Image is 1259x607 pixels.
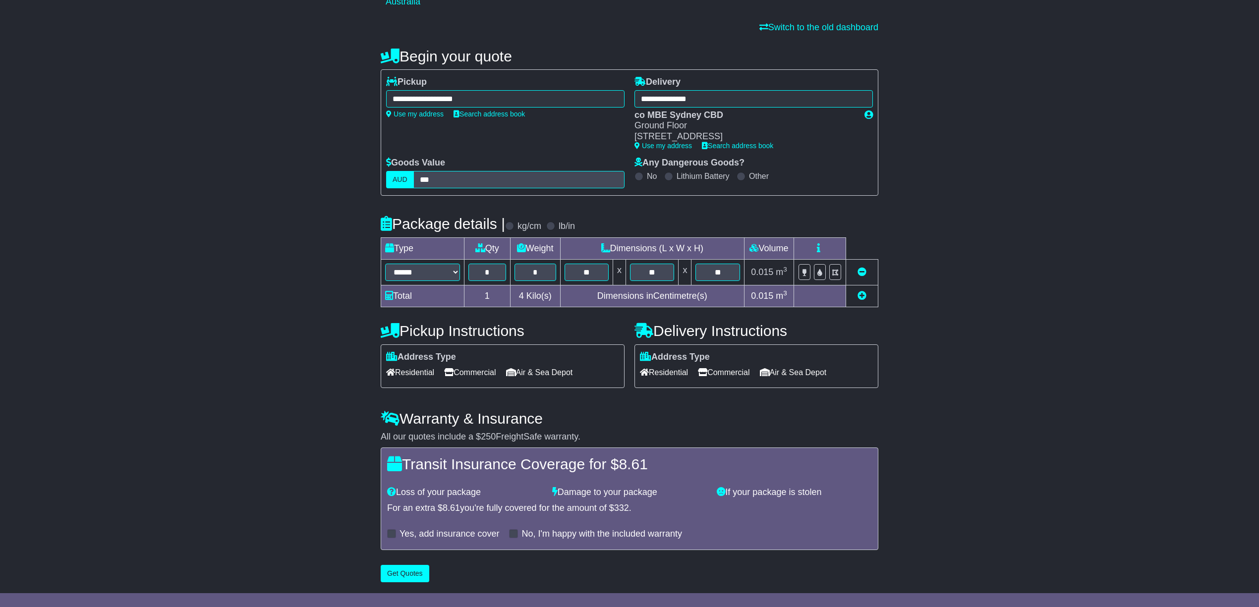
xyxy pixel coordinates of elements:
span: m [776,267,787,277]
h4: Begin your quote [381,48,878,64]
label: No, I'm happy with the included warranty [521,529,682,540]
td: Qty [464,237,510,259]
td: Dimensions in Centimetre(s) [560,285,744,307]
div: co MBE Sydney CBD [634,110,855,121]
td: Total [381,285,464,307]
span: Residential [386,365,434,380]
label: kg/cm [517,221,541,232]
span: 250 [481,432,496,441]
td: 1 [464,285,510,307]
td: x [679,259,691,285]
td: Kilo(s) [510,285,560,307]
span: Air & Sea Depot [760,365,827,380]
a: Use my address [634,142,692,150]
label: Address Type [640,352,710,363]
a: Search address book [454,110,525,118]
label: lb/in [559,221,575,232]
span: Air & Sea Depot [506,365,573,380]
a: Add new item [858,291,866,301]
span: 8.61 [443,503,460,513]
sup: 3 [783,289,787,297]
td: x [613,259,626,285]
span: 332 [614,503,629,513]
div: Loss of your package [382,487,547,498]
a: Switch to the old dashboard [759,22,878,32]
span: 4 [519,291,524,301]
td: Volume [744,237,794,259]
span: Commercial [444,365,496,380]
div: Ground Floor [634,120,855,131]
a: Search address book [702,142,773,150]
label: Yes, add insurance cover [400,529,499,540]
td: Dimensions (L x W x H) [560,237,744,259]
label: Pickup [386,77,427,88]
label: AUD [386,171,414,188]
span: m [776,291,787,301]
div: If your package is stolen [712,487,877,498]
button: Get Quotes [381,565,429,582]
div: All our quotes include a $ FreightSafe warranty. [381,432,878,442]
label: No [647,171,657,181]
span: 8.61 [619,456,647,472]
span: Residential [640,365,688,380]
h4: Transit Insurance Coverage for $ [387,456,872,472]
span: 0.015 [751,291,773,301]
a: Remove this item [858,267,866,277]
label: Other [749,171,769,181]
label: Delivery [634,77,681,88]
label: Address Type [386,352,456,363]
label: Goods Value [386,158,445,168]
label: Any Dangerous Goods? [634,158,744,168]
label: Lithium Battery [677,171,730,181]
h4: Pickup Instructions [381,323,625,339]
a: Use my address [386,110,444,118]
div: Damage to your package [547,487,712,498]
span: Commercial [698,365,749,380]
h4: Warranty & Insurance [381,410,878,427]
span: 0.015 [751,267,773,277]
td: Weight [510,237,560,259]
h4: Package details | [381,216,505,232]
h4: Delivery Instructions [634,323,878,339]
div: For an extra $ you're fully covered for the amount of $ . [387,503,872,514]
td: Type [381,237,464,259]
div: [STREET_ADDRESS] [634,131,855,142]
sup: 3 [783,266,787,273]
